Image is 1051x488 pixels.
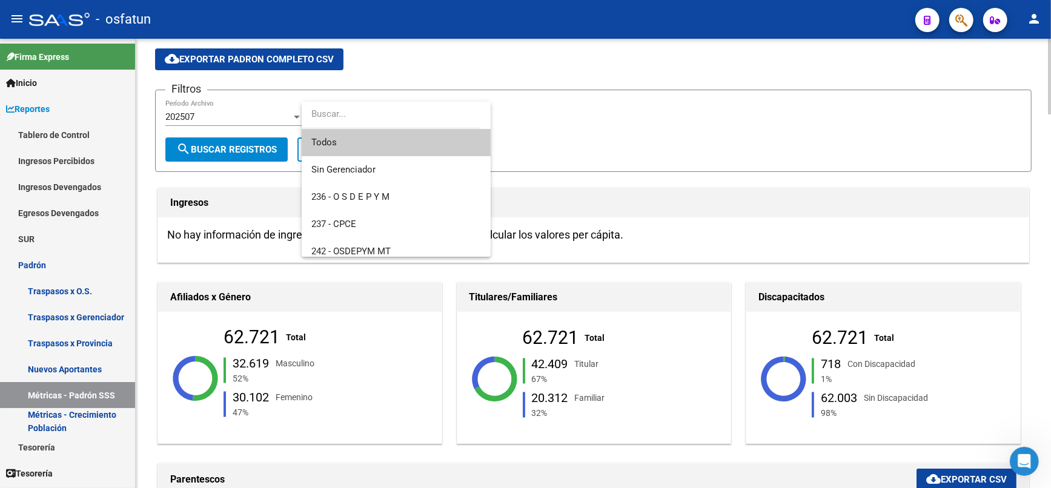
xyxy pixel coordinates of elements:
[311,129,481,156] span: Todos
[311,246,391,257] span: 242 - OSDEPYM MT
[1010,447,1039,476] iframe: Intercom live chat
[311,191,390,202] span: 236 - O S D E P Y M
[311,219,356,229] span: 237 - CPCE
[311,164,376,175] span: Sin Gerenciador
[302,101,481,128] input: dropdown search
